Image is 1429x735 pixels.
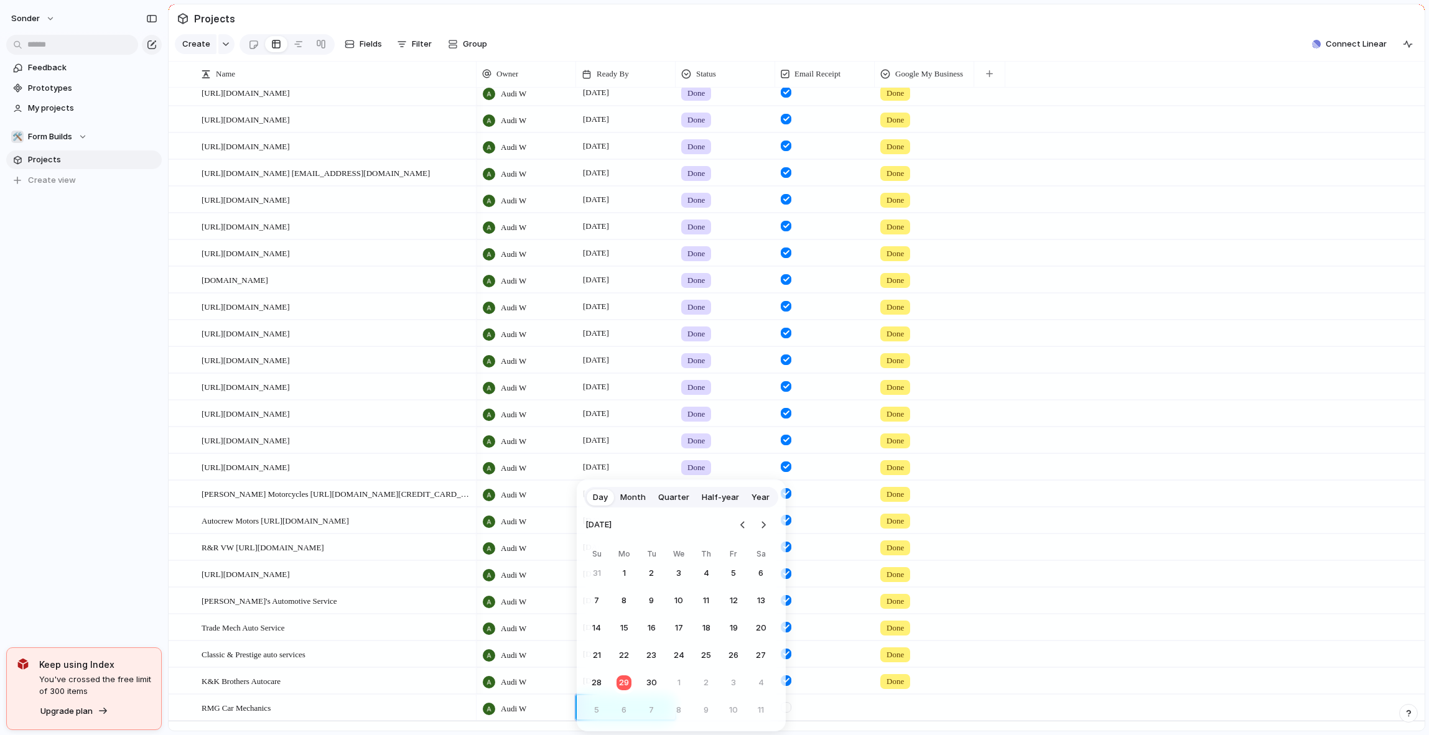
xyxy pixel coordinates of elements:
[640,589,663,612] button: Tuesday, September 9th, 2025
[613,548,635,562] th: Monday
[722,548,745,562] th: Friday
[613,699,635,721] button: Monday, October 6th, 2025
[722,699,745,721] button: Friday, October 10th, 2025
[750,548,772,562] th: Saturday
[613,617,635,639] button: Monday, September 15th, 2025
[585,548,772,721] table: September 2025
[640,562,663,585] button: Tuesday, September 2nd, 2025
[620,491,646,504] span: Month
[752,491,770,504] span: Year
[695,672,717,694] button: Thursday, October 2nd, 2025
[734,516,752,534] button: Go to the Previous Month
[640,672,663,694] button: Tuesday, September 30th, 2025
[640,699,663,721] button: Tuesday, October 7th, 2025
[695,562,717,585] button: Thursday, September 4th, 2025
[585,699,608,721] button: Sunday, October 5th, 2025
[750,699,772,721] button: Saturday, October 11th, 2025
[755,516,772,534] button: Go to the Next Month
[585,617,608,639] button: Sunday, September 14th, 2025
[585,672,608,694] button: Sunday, September 28th, 2025
[695,617,717,639] button: Thursday, September 18th, 2025
[750,562,772,585] button: Saturday, September 6th, 2025
[750,672,772,694] button: Saturday, October 4th, 2025
[640,644,663,667] button: Tuesday, September 23rd, 2025
[750,644,772,667] button: Saturday, September 27th, 2025
[668,589,690,612] button: Wednesday, September 10th, 2025
[587,488,614,507] button: Day
[640,548,663,562] th: Tuesday
[722,617,745,639] button: Friday, September 19th, 2025
[750,589,772,612] button: Saturday, September 13th, 2025
[702,491,739,504] span: Half-year
[722,672,745,694] button: Friday, October 3rd, 2025
[668,562,690,585] button: Wednesday, September 3rd, 2025
[695,644,717,667] button: Thursday, September 25th, 2025
[668,548,690,562] th: Wednesday
[750,617,772,639] button: Saturday, September 20th, 2025
[722,562,745,585] button: Friday, September 5th, 2025
[614,488,652,507] button: Month
[658,491,689,504] span: Quarter
[613,672,635,694] button: Today, Monday, September 29th, 2025
[745,488,776,507] button: Year
[668,699,690,721] button: Wednesday, October 8th, 2025
[585,644,608,667] button: Sunday, September 21st, 2025
[640,617,663,639] button: Tuesday, September 16th, 2025
[613,644,635,667] button: Monday, September 22nd, 2025
[585,562,608,585] button: Sunday, August 31st, 2025
[695,548,717,562] th: Thursday
[668,672,690,694] button: Wednesday, October 1st, 2025
[695,589,717,612] button: Thursday, September 11th, 2025
[585,511,612,539] span: [DATE]
[652,488,696,507] button: Quarter
[695,699,717,721] button: Thursday, October 9th, 2025
[613,562,635,585] button: Monday, September 1st, 2025
[585,589,608,612] button: Sunday, September 7th, 2025
[722,644,745,667] button: Friday, September 26th, 2025
[668,644,690,667] button: Wednesday, September 24th, 2025
[585,548,608,562] th: Sunday
[722,589,745,612] button: Friday, September 12th, 2025
[593,491,608,504] span: Day
[613,589,635,612] button: Monday, September 8th, 2025
[696,488,745,507] button: Half-year
[668,617,690,639] button: Wednesday, September 17th, 2025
